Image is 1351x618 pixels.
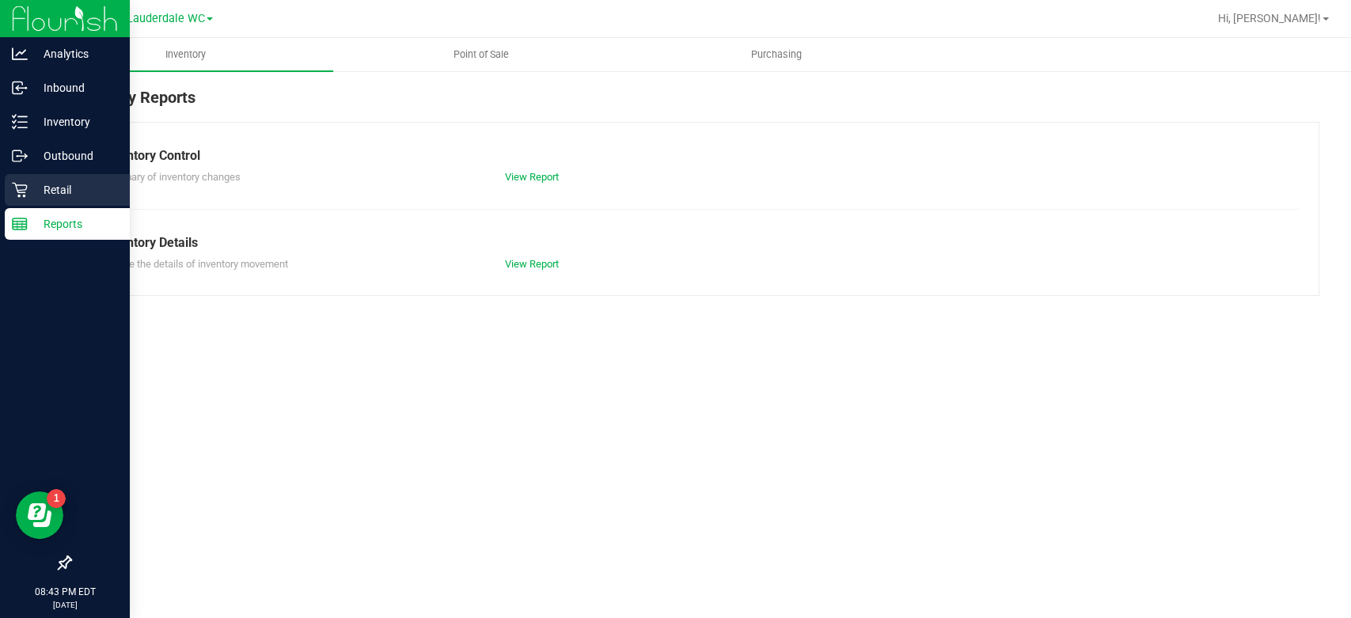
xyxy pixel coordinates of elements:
[102,258,288,270] span: Explore the details of inventory movement
[432,47,530,62] span: Point of Sale
[7,585,123,599] p: 08:43 PM EDT
[12,114,28,130] inline-svg: Inventory
[12,216,28,232] inline-svg: Reports
[47,489,66,508] iframe: Resource center unread badge
[28,112,123,131] p: Inventory
[12,148,28,164] inline-svg: Outbound
[12,80,28,96] inline-svg: Inbound
[730,47,823,62] span: Purchasing
[28,78,123,97] p: Inbound
[38,38,333,71] a: Inventory
[16,491,63,539] iframe: Resource center
[70,85,1319,122] div: Inventory Reports
[333,38,628,71] a: Point of Sale
[1218,12,1321,25] span: Hi, [PERSON_NAME]!
[7,599,123,611] p: [DATE]
[629,38,924,71] a: Purchasing
[505,258,559,270] a: View Report
[12,46,28,62] inline-svg: Analytics
[28,180,123,199] p: Retail
[102,146,1287,165] div: Inventory Control
[110,12,205,25] span: Ft. Lauderdale WC
[144,47,227,62] span: Inventory
[102,233,1287,252] div: Inventory Details
[505,171,559,183] a: View Report
[28,146,123,165] p: Outbound
[102,171,241,183] span: Summary of inventory changes
[28,214,123,233] p: Reports
[28,44,123,63] p: Analytics
[12,182,28,198] inline-svg: Retail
